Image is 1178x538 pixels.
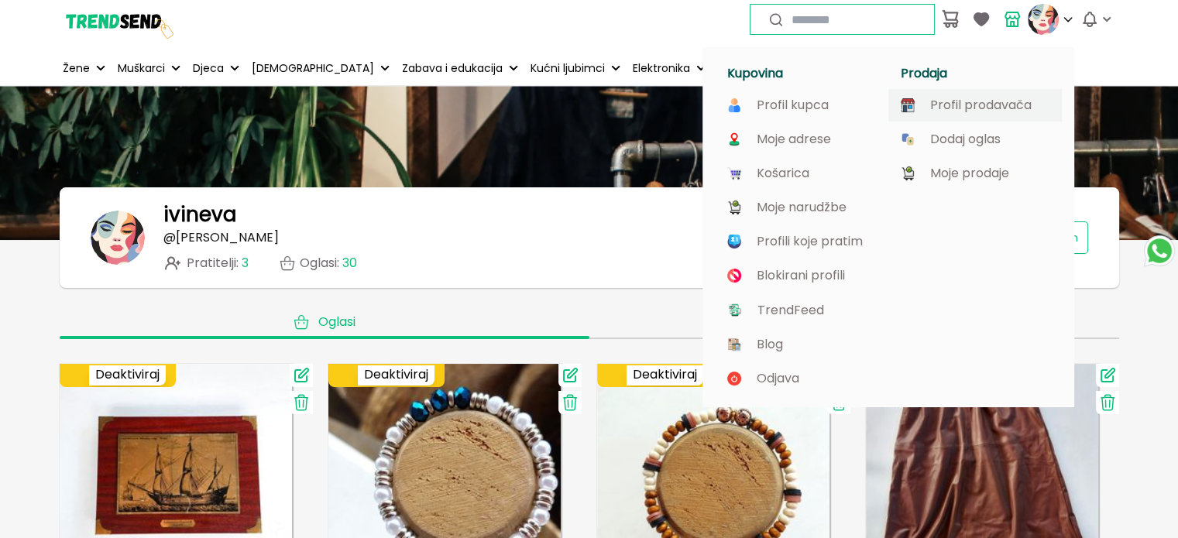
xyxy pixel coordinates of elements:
[901,98,1049,112] a: Profil prodavača
[399,51,521,85] button: Zabava i edukacija
[901,132,1049,146] a: Dodaj oglas
[757,200,847,214] p: Moje narudžbe
[318,314,355,330] span: Oglasi
[163,203,236,226] h1: ivineva
[727,132,876,146] a: Moje adrese
[757,132,831,146] p: Moje adrese
[727,66,882,81] h1: Kupovina
[727,269,876,283] a: Blokirani profili
[757,269,845,283] p: Blokirani profili
[252,60,374,77] p: [DEMOGRAPHIC_DATA]
[342,254,357,272] span: 30
[118,60,165,77] p: Muškarci
[901,132,915,146] img: image
[757,303,824,317] p: TrendFeed
[901,166,1049,180] a: Moje prodaje
[757,338,783,351] p: Blog
[930,132,1001,146] p: Dodaj oglas
[757,372,799,386] p: Odjava
[727,372,741,386] img: image
[727,166,741,180] img: image
[531,60,605,77] p: Kućni ljubimci
[901,98,915,112] img: image
[727,98,741,112] img: image
[727,235,876,248] a: Profili koje pratim
[91,211,145,265] img: banner
[1028,4,1059,35] img: profile picture
[190,51,242,85] button: Djeca
[901,66,1056,81] h1: Prodaja
[757,98,829,112] p: Profil kupca
[115,51,184,85] button: Muškarci
[242,254,249,272] span: 3
[727,303,876,317] a: TrendFeed
[930,98,1032,112] p: Profil prodavača
[727,200,876,214] a: Moje narudžbe
[727,200,741,214] img: image
[633,60,690,77] p: Elektronika
[727,166,876,180] a: Košarica
[757,235,863,248] p: Profili koje pratim
[727,338,741,351] img: image
[163,231,279,245] p: @ [PERSON_NAME]
[60,51,108,85] button: Žene
[249,51,393,85] button: [DEMOGRAPHIC_DATA]
[63,60,90,77] p: Žene
[727,303,742,317] img: image
[727,269,741,283] img: image
[300,256,357,270] p: Oglasi :
[901,166,915,180] img: image
[193,60,224,77] p: Djeca
[727,235,741,248] img: image
[757,166,809,180] p: Košarica
[727,132,741,146] img: image
[727,338,876,351] a: Blog
[930,166,1009,180] p: Moje prodaje
[630,51,709,85] button: Elektronika
[527,51,623,85] button: Kućni ljubimci
[727,98,876,112] a: Profil kupca
[402,60,503,77] p: Zabava i edukacija
[187,256,249,270] span: Pratitelji :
